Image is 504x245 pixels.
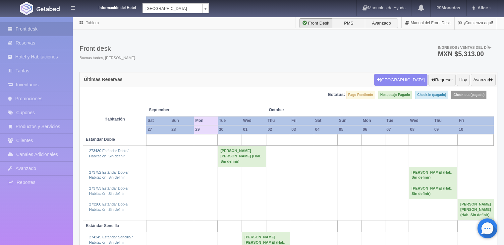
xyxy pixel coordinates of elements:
td: [PERSON_NAME] [PERSON_NAME] (Hab. Sin definir) [458,199,494,220]
th: 09 [433,125,458,134]
th: Thu [433,116,458,125]
th: Thu [266,116,290,125]
span: Alice [476,5,488,10]
th: Sun [338,116,362,125]
th: Sun [170,116,194,125]
b: Estándar Doble [86,137,115,142]
a: 274245 Estándar Sencilla /Habitación: Sin definir [89,235,133,244]
th: Fri [458,116,494,125]
label: Front Desk [299,18,332,28]
th: 28 [170,125,194,134]
span: [GEOGRAPHIC_DATA] [145,4,200,14]
h3: Front desk [80,45,136,52]
strong: Habitación [105,117,125,122]
td: [PERSON_NAME] (Hab. Sin definir) [409,183,458,199]
th: 07 [385,125,409,134]
button: Regresar [428,74,455,86]
td: [PERSON_NAME] [PERSON_NAME] (Hab. Sin definir) [218,146,266,167]
th: Mon [194,116,218,125]
a: 273753 Estándar Doble/Habitación: Sin definir [89,186,129,196]
th: 04 [314,125,338,134]
img: Getabed [36,6,60,11]
th: 02 [266,125,290,134]
label: Hospedaje Pagado [378,91,412,99]
span: September [149,107,191,113]
dt: Información del Hotel [83,3,136,11]
th: 29 [194,125,218,134]
b: Monedas [437,5,460,10]
label: PMS [332,18,365,28]
a: ¡Comienza aquí! [455,17,497,30]
th: Tue [218,116,242,125]
th: Wed [409,116,433,125]
th: Sat [146,116,170,125]
th: 05 [338,125,362,134]
a: 273200 Estándar Doble/Habitación: Sin definir [89,202,129,211]
a: Tablero [86,21,99,25]
th: 30 [218,125,242,134]
a: Manual del Front Desk [402,17,454,30]
label: Check-out (pagado) [451,91,486,99]
h4: Últimas Reservas [84,77,123,82]
a: 273480 Estándar Doble/Habitación: Sin definir [89,149,129,158]
label: Pago Pendiente [346,91,375,99]
img: Getabed [20,2,33,15]
span: Ingresos / Ventas del día [438,45,491,49]
th: 08 [409,125,433,134]
th: 27 [146,125,170,134]
th: 03 [290,125,314,134]
th: Wed [242,116,266,125]
th: Sat [314,116,338,125]
label: Check-in (pagado) [415,91,448,99]
button: Avanzar [471,74,496,86]
th: 10 [458,125,494,134]
a: [GEOGRAPHIC_DATA] [142,3,209,13]
h3: MXN $5,313.00 [438,50,491,57]
span: October [269,107,311,113]
th: Tue [385,116,409,125]
label: Avanzado [365,18,398,28]
span: Buenas tardes, [PERSON_NAME]. [80,55,136,61]
th: 06 [362,125,385,134]
a: 273752 Estándar Doble/Habitación: Sin definir [89,170,129,180]
label: Estatus: [328,92,345,98]
button: Hoy [457,74,470,86]
button: [GEOGRAPHIC_DATA] [374,74,427,86]
th: Fri [290,116,314,125]
th: Mon [362,116,385,125]
b: Estándar Sencilla [86,223,119,228]
td: [PERSON_NAME] (Hab. Sin definir) [409,167,458,183]
th: 01 [242,125,266,134]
